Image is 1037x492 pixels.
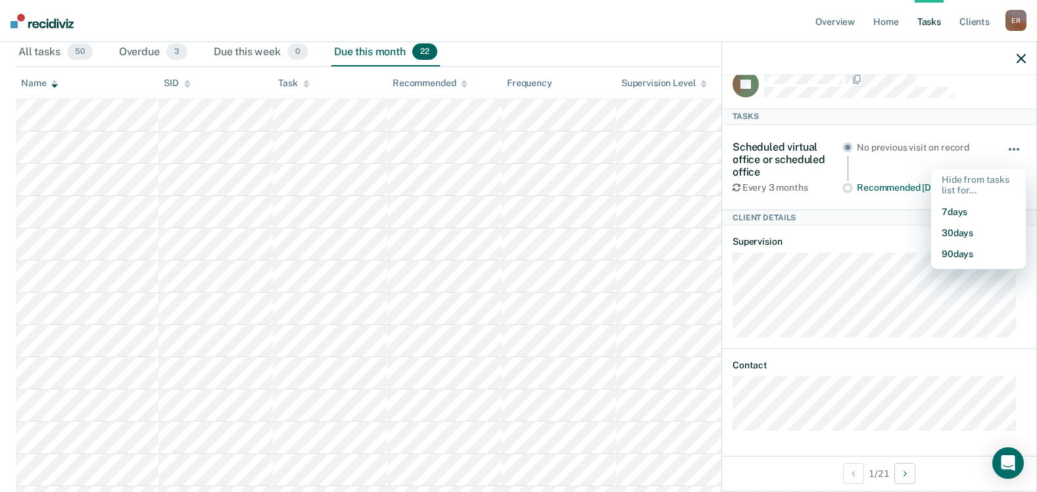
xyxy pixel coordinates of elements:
[733,182,842,193] div: Every 3 months
[287,43,308,61] span: 0
[507,78,552,89] div: Frequency
[857,182,989,193] div: Recommended [DATE]
[722,210,1036,226] div: Client Details
[211,38,310,67] div: Due this week
[992,447,1024,479] div: Open Intercom Messenger
[722,109,1036,124] div: Tasks
[11,14,74,28] img: Recidiviz
[931,201,1026,222] button: 7 days
[164,78,191,89] div: SID
[733,141,842,179] div: Scheduled virtual office or scheduled office
[67,43,93,61] span: 50
[331,38,440,67] div: Due this month
[931,243,1026,264] button: 90 days
[116,38,190,67] div: Overdue
[894,463,915,484] button: Next Client
[166,43,187,61] span: 3
[931,222,1026,243] button: 30 days
[733,360,1026,371] dt: Contact
[21,78,58,89] div: Name
[16,38,95,67] div: All tasks
[931,169,1026,202] div: Hide from tasks list for...
[278,78,309,89] div: Task
[843,463,864,484] button: Previous Client
[1005,10,1026,31] div: E R
[857,142,989,153] div: No previous visit on record
[393,78,468,89] div: Recommended
[722,456,1036,491] div: 1 / 21
[621,78,708,89] div: Supervision Level
[412,43,437,61] span: 22
[733,236,1026,247] dt: Supervision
